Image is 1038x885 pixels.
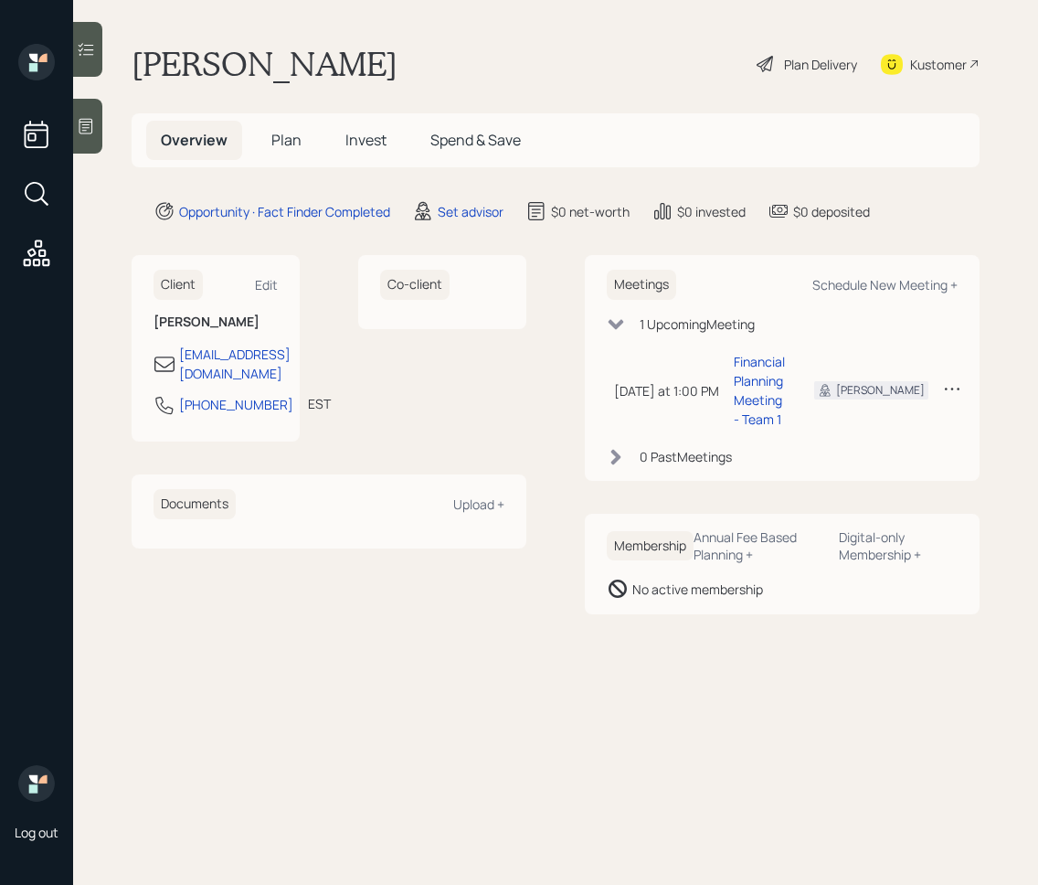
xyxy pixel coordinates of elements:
[179,395,293,414] div: [PHONE_NUMBER]
[551,202,630,221] div: $0 net-worth
[179,345,291,383] div: [EMAIL_ADDRESS][DOMAIN_NAME]
[694,528,824,563] div: Annual Fee Based Planning +
[132,44,397,84] h1: [PERSON_NAME]
[640,315,755,334] div: 1 Upcoming Meeting
[345,130,387,150] span: Invest
[607,270,676,300] h6: Meetings
[734,352,785,429] div: Financial Planning Meeting - Team 1
[640,447,732,466] div: 0 Past Meeting s
[438,202,503,221] div: Set advisor
[793,202,870,221] div: $0 deposited
[255,276,278,293] div: Edit
[839,528,958,563] div: Digital-only Membership +
[154,489,236,519] h6: Documents
[812,276,958,293] div: Schedule New Meeting +
[632,580,763,599] div: No active membership
[271,130,302,150] span: Plan
[154,315,278,330] h6: [PERSON_NAME]
[614,381,719,400] div: [DATE] at 1:00 PM
[15,824,58,841] div: Log out
[154,270,203,300] h6: Client
[453,496,504,513] div: Upload +
[380,270,450,300] h6: Co-client
[161,130,228,150] span: Overview
[308,394,331,413] div: EST
[784,55,857,74] div: Plan Delivery
[430,130,521,150] span: Spend & Save
[607,531,694,561] h6: Membership
[677,202,746,221] div: $0 invested
[836,382,925,399] div: [PERSON_NAME]
[910,55,967,74] div: Kustomer
[179,202,390,221] div: Opportunity · Fact Finder Completed
[18,765,55,802] img: retirable_logo.png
